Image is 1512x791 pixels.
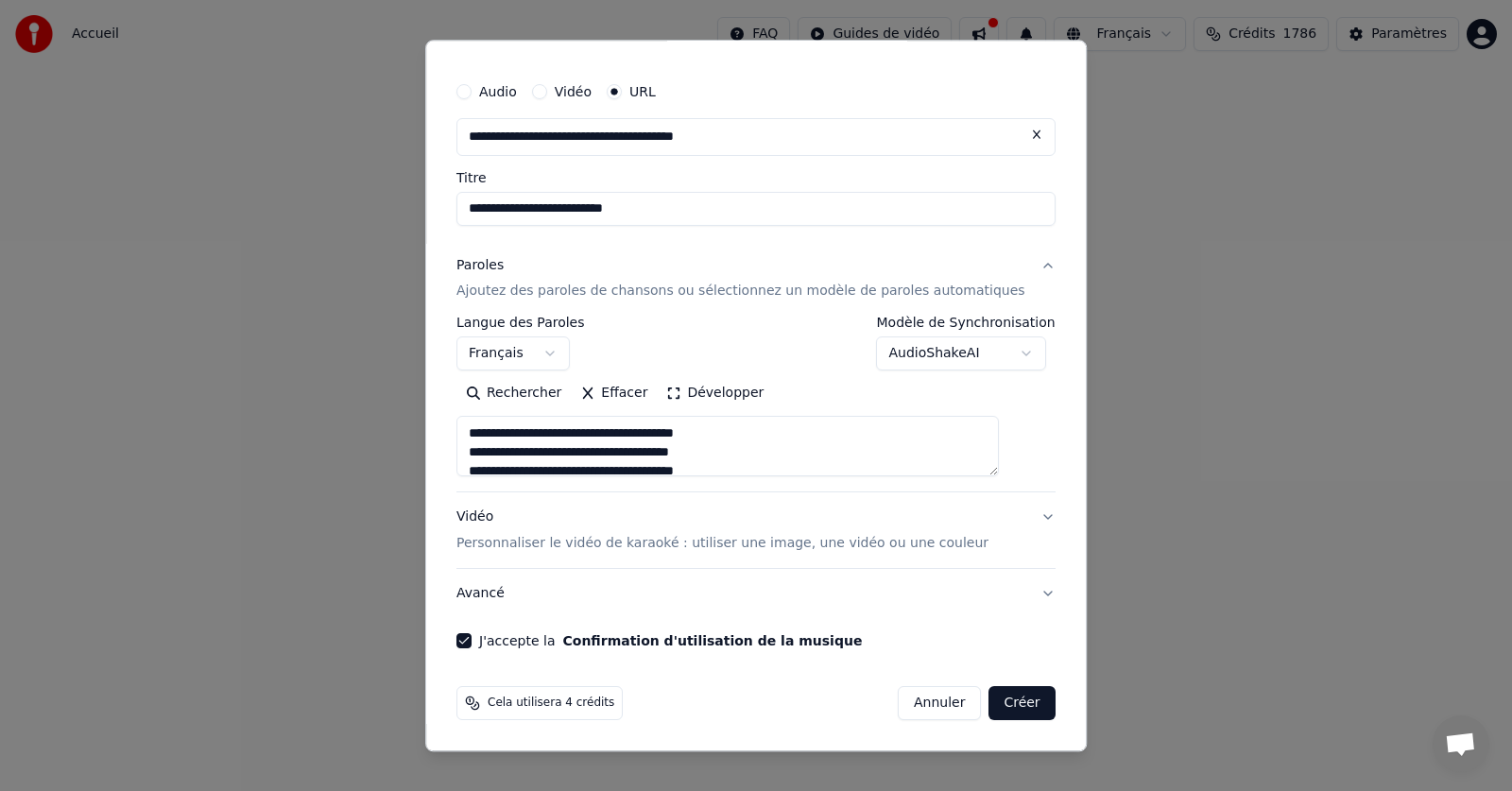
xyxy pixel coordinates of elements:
button: Avancé [456,570,1056,619]
label: J'accepte la [479,635,862,648]
label: URL [629,85,656,98]
button: VidéoPersonnaliser le vidéo de karaoké : utiliser une image, une vidéo ou une couleur [456,493,1056,569]
button: Annuler [898,687,981,721]
h2: Créer un Karaoké [449,26,1063,43]
div: Paroles [456,256,504,275]
button: J'accepte la [563,635,863,648]
label: Langue des Paroles [456,317,585,330]
p: Ajoutez des paroles de chansons ou sélectionnez un modèle de paroles automatiques [456,283,1025,301]
button: ParolesAjoutez des paroles de chansons ou sélectionnez un modèle de paroles automatiques [456,241,1056,317]
div: Vidéo [456,508,988,554]
div: ParolesAjoutez des paroles de chansons ou sélectionnez un modèle de paroles automatiques [456,317,1056,492]
p: Personnaliser le vidéo de karaoké : utiliser une image, une vidéo ou une couleur [456,535,988,554]
label: Audio [479,85,517,98]
label: Modèle de Synchronisation [877,317,1056,330]
button: Effacer [571,379,657,409]
label: Vidéo [555,85,592,98]
button: Rechercher [456,379,571,409]
button: Créer [989,687,1056,721]
button: Développer [658,379,774,409]
span: Cela utilisera 4 crédits [488,696,614,712]
label: Titre [456,171,1056,184]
